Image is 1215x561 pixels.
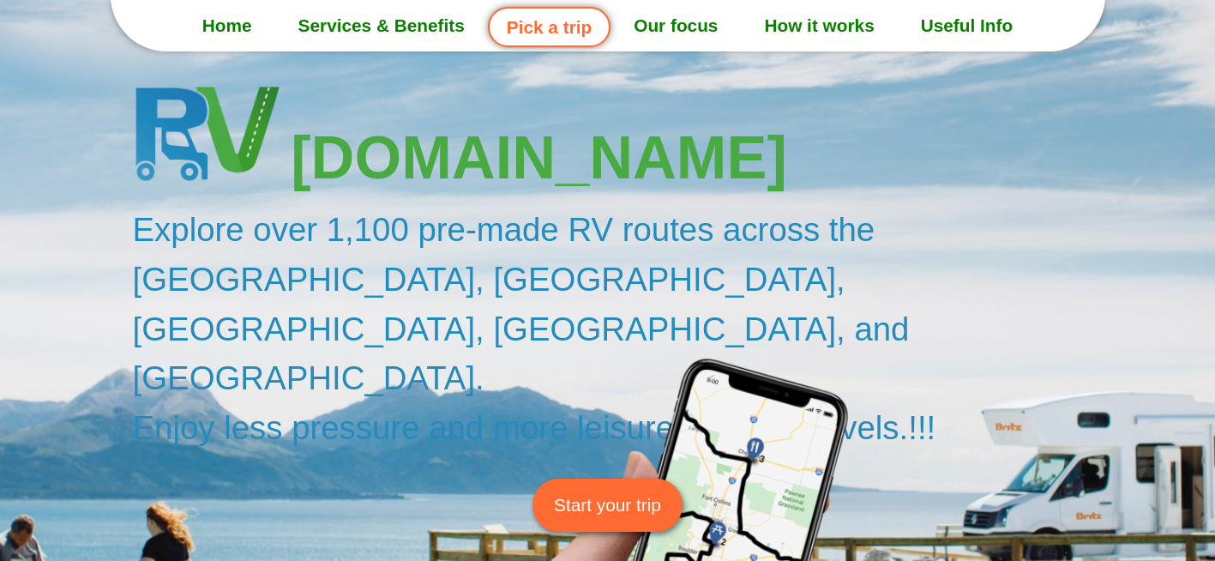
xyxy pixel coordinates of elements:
[133,205,1114,452] h2: Explore over 1,100 pre-made RV routes across the [GEOGRAPHIC_DATA], [GEOGRAPHIC_DATA], [GEOGRAPHI...
[554,492,661,518] span: Start your trip
[611,4,741,47] a: Our focus
[111,4,1105,47] nav: Menu
[532,479,683,531] a: Start your trip
[291,128,1113,188] h3: [DOMAIN_NAME]
[741,4,897,47] a: How it works
[275,4,488,47] a: Services & Benefits
[898,4,1036,47] a: Useful Info
[179,4,275,47] a: Home
[488,7,611,47] a: Pick a trip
